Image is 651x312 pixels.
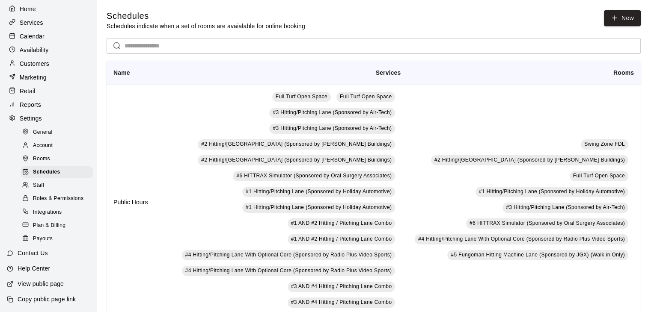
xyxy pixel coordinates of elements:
[613,69,634,76] b: Rooms
[246,204,392,210] span: #1 Hitting/Pitching Lane (Sponsored by Holiday Automotive)
[233,171,395,181] a: #6 HITTRAX Simulator (Sponsored by Oral Surgery Associates)
[570,171,628,181] a: Full Turf Open Space
[113,198,167,207] h6: Public Hours
[604,10,641,26] a: New
[20,18,43,27] p: Services
[21,219,96,232] a: Plan & Billing
[581,139,628,150] a: Swing Zone FDL
[21,127,93,138] div: General
[418,236,625,242] span: #4 Hitting/Pitching Lane With Optional Core (Sponsored by Radio Plus Video Sports)
[20,73,47,82] p: Marketing
[185,252,392,258] span: #4 Hitting/Pitching Lane With Optional Core (Sponsored by Radio Plus Video Sports)
[236,173,392,179] span: #6 HITTRAX Simulator (Sponsored by Oral Surgery Associates)
[21,233,93,245] div: Payouts
[198,155,395,165] a: #2 Hitting/[GEOGRAPHIC_DATA] (Sponsored by [PERSON_NAME] Buildings)
[18,264,50,273] p: Help Center
[273,109,392,115] span: #3 Hitting/Pitching Lane (Sponsored by Air-Tech)
[291,299,392,305] span: #3 AND #4 Hitting / Pitching Lane Combo
[20,87,36,95] p: Retail
[21,179,96,192] a: Staff
[7,98,89,111] a: Reports
[182,250,395,260] a: #4 Hitting/Pitching Lane With Optional Core (Sponsored by Radio Plus Video Sports)
[21,232,96,245] a: Payouts
[288,297,395,308] a: #3 AND #4 Hitting / Pitching Lane Combo
[291,283,392,289] span: #3 AND #4 Hitting / Pitching Lane Combo
[21,153,96,166] a: Rooms
[7,44,89,56] a: Availability
[33,221,65,230] span: Plan & Billing
[7,16,89,29] a: Services
[246,188,392,194] span: #1 Hitting/Pitching Lane (Sponsored by Holiday Automotive)
[288,218,395,229] a: #1 AND #2 Hitting / Pitching Lane Combo
[288,282,395,292] a: #3 AND #4 Hitting / Pitching Lane Combo
[18,280,64,288] p: View public page
[276,94,327,100] span: Full Turf Open Space
[107,22,305,30] p: Schedules indicate when a set of rooms are avaialable for online booking
[340,94,392,100] span: Full Turf Open Space
[273,125,392,131] span: #3 Hitting/Pitching Lane (Sponsored by Air-Tech)
[33,235,53,243] span: Payouts
[21,220,93,232] div: Plan & Billing
[33,194,83,203] span: Roles & Permissions
[18,249,48,257] p: Contact Us
[376,69,401,76] b: Services
[21,166,96,179] a: Schedules
[21,139,96,152] a: Account
[288,234,395,244] a: #1 AND #2 Hitting / Pitching Lane Combo
[269,124,395,134] a: #3 Hitting/Pitching Lane (Sponsored by Air-Tech)
[7,85,89,97] div: Retail
[7,112,89,125] a: Settings
[21,193,93,205] div: Roles & Permissions
[470,220,625,226] span: #6 HITTRAX Simulator (Sponsored by Oral Surgery Associates)
[447,250,628,260] a: #5 Fungoman Hitting Machine Lane (Sponsored by JGX) (Walk in Only)
[242,187,395,197] a: #1 Hitting/Pitching Lane (Sponsored by Holiday Automotive)
[20,59,49,68] p: Customers
[21,166,93,178] div: Schedules
[291,220,392,226] span: #1 AND #2 Hitting / Pitching Lane Combo
[506,204,625,210] span: #3 Hitting/Pitching Lane (Sponsored by Air-Tech)
[502,203,628,213] a: #3 Hitting/Pitching Lane (Sponsored by Air-Tech)
[451,252,625,258] span: #5 Fungoman Hitting Machine Lane (Sponsored by JGX) (Walk in Only)
[201,141,392,147] span: #2 Hitting/[GEOGRAPHIC_DATA] (Sponsored by [PERSON_NAME] Buildings)
[584,141,625,147] span: Swing Zone FDL
[21,126,96,139] a: General
[466,218,628,229] a: #6 HITTRAX Simulator (Sponsored by Oral Surgery Associates)
[33,168,60,177] span: Schedules
[21,180,93,191] div: Staff
[7,71,89,84] div: Marketing
[185,268,392,274] span: #4 Hitting/Pitching Lane With Optional Core (Sponsored by Radio Plus Video Sports)
[33,155,50,163] span: Rooms
[269,108,395,118] a: #3 Hitting/Pitching Lane (Sponsored by Air-Tech)
[20,114,42,123] p: Settings
[415,234,628,244] a: #4 Hitting/Pitching Lane With Optional Core (Sponsored by Radio Plus Video Sports)
[336,92,395,102] a: Full Turf Open Space
[7,3,89,15] a: Home
[201,157,392,163] span: #2 Hitting/[GEOGRAPHIC_DATA] (Sponsored by [PERSON_NAME] Buildings)
[21,153,93,165] div: Rooms
[21,140,93,152] div: Account
[21,206,93,218] div: Integrations
[113,69,130,76] b: Name
[7,30,89,43] a: Calendar
[272,92,331,102] a: Full Turf Open Space
[21,206,96,219] a: Integrations
[21,192,96,206] a: Roles & Permissions
[20,5,36,13] p: Home
[7,57,89,70] div: Customers
[573,173,625,179] span: Full Turf Open Space
[182,266,395,276] a: #4 Hitting/Pitching Lane With Optional Core (Sponsored by Radio Plus Video Sports)
[107,10,305,22] h5: Schedules
[20,32,45,41] p: Calendar
[431,155,628,165] a: #2 Hitting/[GEOGRAPHIC_DATA] (Sponsored by [PERSON_NAME] Buildings)
[198,139,395,150] a: #2 Hitting/[GEOGRAPHIC_DATA] (Sponsored by [PERSON_NAME] Buildings)
[33,128,53,137] span: General
[291,236,392,242] span: #1 AND #2 Hitting / Pitching Lane Combo
[33,208,62,217] span: Integrations
[476,187,628,197] a: #1 Hitting/Pitching Lane (Sponsored by Holiday Automotive)
[20,100,41,109] p: Reports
